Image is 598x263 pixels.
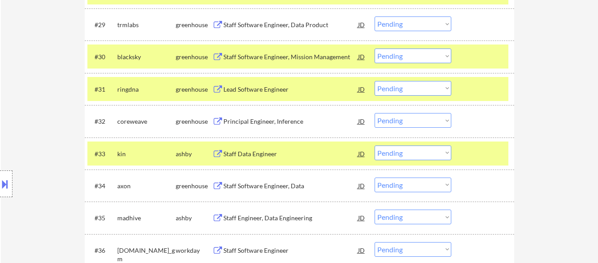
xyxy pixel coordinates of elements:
[176,20,212,29] div: greenhouse
[357,242,366,258] div: JD
[176,246,212,255] div: workday
[176,214,212,223] div: ashby
[223,182,358,190] div: Staff Software Engineer, Data
[357,178,366,194] div: JD
[357,113,366,129] div: JD
[357,146,366,162] div: JD
[223,53,358,61] div: Staff Software Engineer, Mission Management
[223,214,358,223] div: Staff Engineer, Data Engineering
[357,81,366,97] div: JD
[223,20,358,29] div: Staff Software Engineer, Data Product
[176,53,212,61] div: greenhouse
[117,53,176,61] div: blacksky
[95,20,110,29] div: #29
[223,117,358,126] div: Principal Engineer, Inference
[357,16,366,32] div: JD
[117,20,176,29] div: trmlabs
[176,117,212,126] div: greenhouse
[357,49,366,65] div: JD
[176,150,212,158] div: ashby
[176,182,212,190] div: greenhouse
[223,85,358,94] div: Lead Software Engineer
[223,246,358,255] div: Staff Software Engineer
[357,210,366,226] div: JD
[223,150,358,158] div: Staff Data Engineer
[176,85,212,94] div: greenhouse
[95,53,110,61] div: #30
